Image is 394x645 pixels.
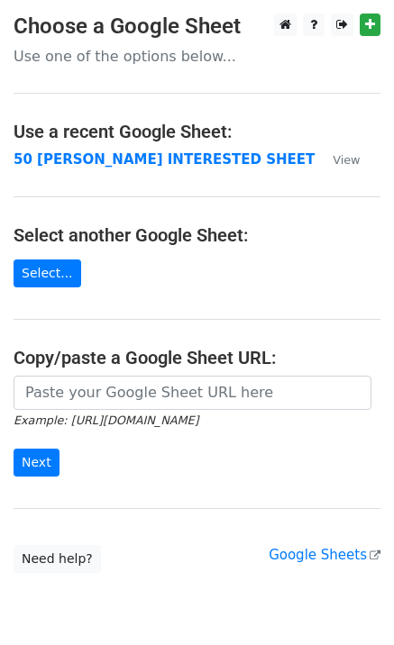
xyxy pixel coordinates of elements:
[14,47,380,66] p: Use one of the options below...
[14,121,380,142] h4: Use a recent Google Sheet:
[14,151,315,168] a: 50 [PERSON_NAME] INTERESTED SHEET
[14,449,60,477] input: Next
[14,545,101,573] a: Need help?
[14,347,380,368] h4: Copy/paste a Google Sheet URL:
[14,376,371,410] input: Paste your Google Sheet URL here
[333,153,360,167] small: View
[14,224,380,246] h4: Select another Google Sheet:
[14,413,198,427] small: Example: [URL][DOMAIN_NAME]
[269,547,380,563] a: Google Sheets
[315,151,360,168] a: View
[14,14,380,40] h3: Choose a Google Sheet
[14,259,81,287] a: Select...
